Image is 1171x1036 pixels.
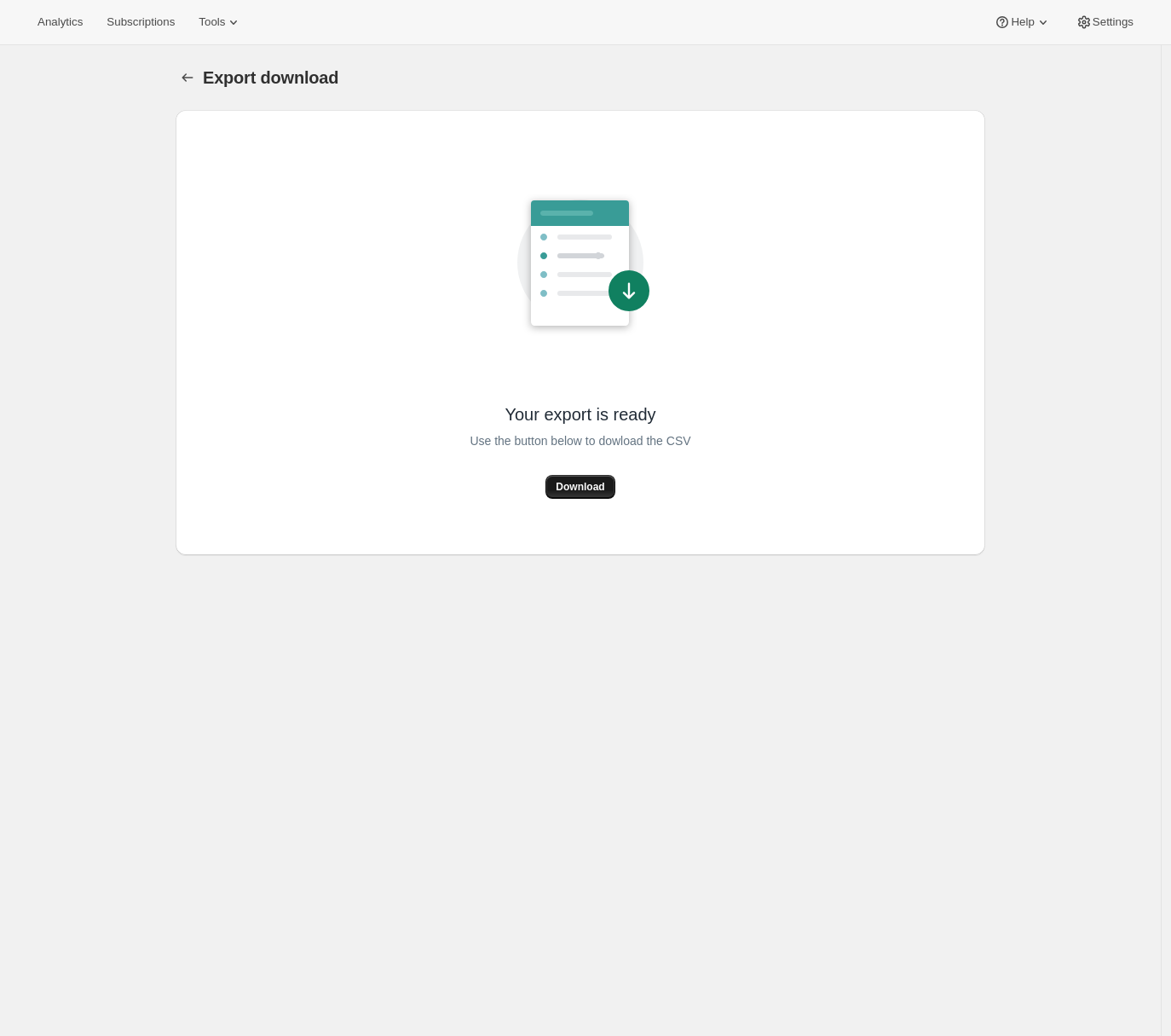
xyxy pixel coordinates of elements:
[505,403,655,425] span: Your export is ready
[37,15,83,29] span: Analytics
[96,10,185,34] button: Subscriptions
[1011,15,1034,29] span: Help
[1065,10,1144,34] button: Settings
[545,475,614,499] button: Download
[1093,15,1134,29] span: Settings
[984,10,1061,34] button: Help
[27,10,93,34] button: Analytics
[107,15,175,29] span: Subscriptions
[188,10,252,34] button: Tools
[470,431,690,451] span: Use the button below to dowload the CSV
[556,480,604,494] span: Download
[203,68,338,87] span: Export download
[199,15,225,29] span: Tools
[176,66,199,90] button: Export download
